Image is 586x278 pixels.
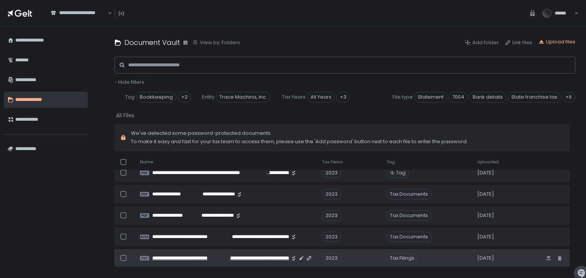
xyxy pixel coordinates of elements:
input: Search for option [51,16,107,24]
span: Entity [202,94,214,101]
span: 7004 [449,92,468,102]
span: [DATE] [477,191,494,198]
div: 2023 [322,210,341,221]
span: Tax Filings [386,253,418,264]
div: 2023 [322,232,341,242]
span: Bookkeeping [136,92,176,102]
button: Add folder [465,39,499,46]
button: All Files [116,112,136,119]
span: Tax Documents [386,189,431,200]
div: +3 [336,92,350,102]
button: View by: Folders [192,39,240,46]
div: 2023 [322,189,341,200]
span: Tax Years [282,94,306,101]
span: Tag [125,94,135,101]
span: [DATE] [477,212,494,219]
div: +2 [178,92,191,102]
span: [DATE] [477,233,494,240]
div: 2023 [322,168,341,178]
button: - Hide filters [114,79,144,86]
span: Tag [396,169,406,176]
span: To make it easy and fast for your tax team to access them, please use the 'Add password' button n... [131,138,468,145]
span: Tag [386,159,395,165]
span: State franchise tax [508,92,560,102]
span: Tax Documents [386,210,431,221]
span: Name [140,159,153,165]
span: We've detected some password-protected documents. [131,130,468,137]
span: [DATE] [477,169,494,176]
div: Search for option [46,5,112,21]
span: Statement [414,92,447,102]
span: Tax Years [322,159,343,165]
span: All Years [307,92,335,102]
div: +6 [562,92,575,102]
span: Bank details [469,92,506,102]
div: 2023 [322,253,341,264]
h1: Document Vault [124,37,180,48]
span: Uploaded [477,159,499,165]
button: Upload files [538,38,575,45]
span: [DATE] [477,255,494,262]
button: Link files [505,39,532,46]
div: All Files [116,112,134,119]
span: Tax Documents [386,232,431,242]
span: Trace Machina, Inc. [216,92,270,102]
span: File type [393,94,413,101]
